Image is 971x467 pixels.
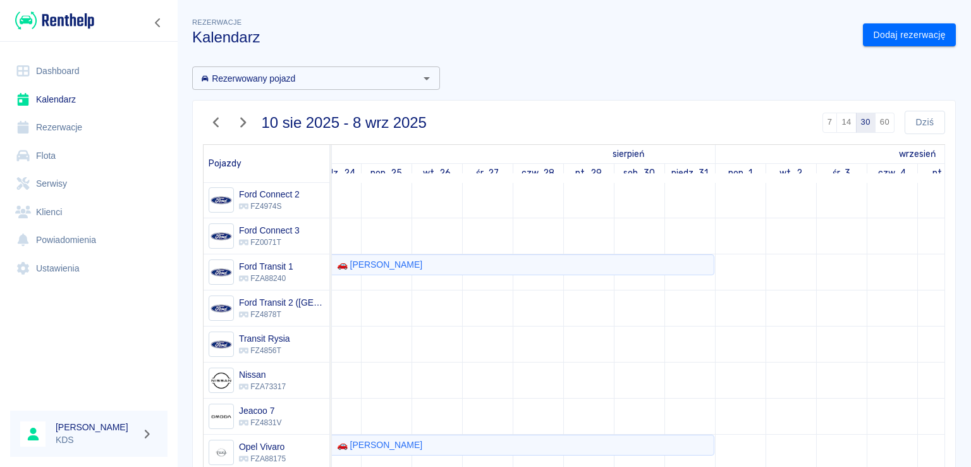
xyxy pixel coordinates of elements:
[211,262,231,283] img: Image
[875,164,909,182] a: 4 września 2025
[856,113,876,133] button: 30 dni
[239,368,286,381] h6: Nissan
[10,142,168,170] a: Flota
[10,57,168,85] a: Dashboard
[239,332,290,345] h6: Transit Rysia
[211,190,231,211] img: Image
[332,439,422,452] div: 🚗 [PERSON_NAME]
[211,298,231,319] img: Image
[822,113,838,133] button: 7 dni
[239,201,300,212] p: FZ4974S
[367,164,406,182] a: 25 sierpnia 2025
[239,237,300,248] p: FZ0071T
[239,296,324,309] h6: Ford Transit 2 (Niemcy)
[776,164,805,182] a: 2 września 2025
[239,224,300,237] h6: Ford Connect 3
[10,113,168,142] a: Rezerwacje
[239,404,281,417] h6: Jeacoo 7
[668,164,712,182] a: 31 sierpnia 2025
[473,164,503,182] a: 27 sierpnia 2025
[609,145,647,163] a: 10 sierpnia 2025
[239,417,281,428] p: FZ4831V
[192,28,853,46] h3: Kalendarz
[829,164,854,182] a: 3 września 2025
[420,164,455,182] a: 26 sierpnia 2025
[196,70,415,86] input: Wyszukaj i wybierz pojazdy...
[725,164,756,182] a: 1 września 2025
[896,145,939,163] a: 1 września 2025
[211,442,231,463] img: Image
[905,111,945,134] button: Dziś
[149,15,168,31] button: Zwiń nawigację
[192,18,241,26] span: Rezerwacje
[332,258,422,271] div: 🚗 [PERSON_NAME]
[836,113,856,133] button: 14 dni
[10,85,168,114] a: Kalendarz
[10,226,168,254] a: Powiadomienia
[239,260,293,273] h6: Ford Transit 1
[929,164,956,182] a: 5 września 2025
[211,226,231,247] img: Image
[313,164,358,182] a: 24 sierpnia 2025
[10,254,168,283] a: Ustawienia
[863,23,956,47] a: Dodaj rezerwację
[239,188,300,201] h6: Ford Connect 2
[15,10,94,31] img: Renthelp logo
[211,370,231,391] img: Image
[10,10,94,31] a: Renthelp logo
[10,170,168,198] a: Serwisy
[10,198,168,227] a: Klienci
[518,164,558,182] a: 28 sierpnia 2025
[239,453,286,464] p: FZA88175
[620,164,658,182] a: 30 sierpnia 2025
[209,158,241,169] span: Pojazdy
[418,70,436,87] button: Otwórz
[239,345,290,356] p: FZ4856T
[239,273,293,284] p: FZA88240
[211,406,231,427] img: Image
[875,113,895,133] button: 60 dni
[239,309,324,320] p: FZ4878T
[211,334,231,355] img: Image
[239,381,286,392] p: FZA73317
[56,421,137,433] h6: [PERSON_NAME]
[56,433,137,447] p: KDS
[572,164,605,182] a: 29 sierpnia 2025
[239,440,286,453] h6: Opel Vivaro
[262,114,427,132] h3: 10 sie 2025 - 8 wrz 2025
